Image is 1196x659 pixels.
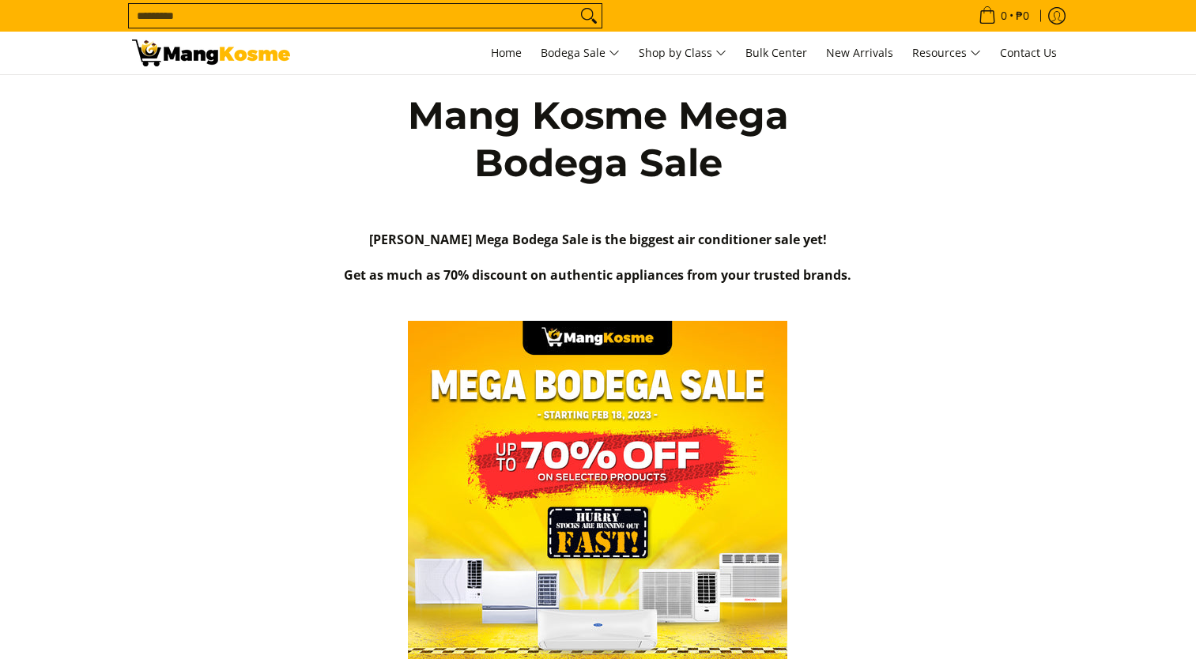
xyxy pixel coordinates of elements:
[1000,45,1057,60] span: Contact Us
[639,43,726,63] span: Shop by Class
[631,32,734,74] a: Shop by Class
[132,40,290,66] img: Mang Kosme Mega Bodega Sale
[974,7,1034,24] span: •
[738,32,815,74] a: Bulk Center
[998,10,1009,21] span: 0
[826,45,893,60] span: New Arrivals
[992,32,1065,74] a: Contact Us
[483,32,530,74] a: Home
[533,32,628,74] a: Bodega Sale
[344,266,851,284] strong: Get as much as 70% discount on authentic appliances from your trusted brands.
[904,32,989,74] a: Resources
[745,45,807,60] span: Bulk Center
[491,45,522,60] span: Home
[912,43,981,63] span: Resources
[1013,10,1032,21] span: ₱0
[306,32,1065,74] nav: Main Menu
[576,4,602,28] button: Search
[369,92,828,186] h1: Mang Kosme Mega Bodega Sale
[369,231,827,248] strong: [PERSON_NAME] Mega Bodega Sale is the biggest air conditioner sale yet!
[541,43,620,63] span: Bodega Sale
[818,32,901,74] a: New Arrivals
